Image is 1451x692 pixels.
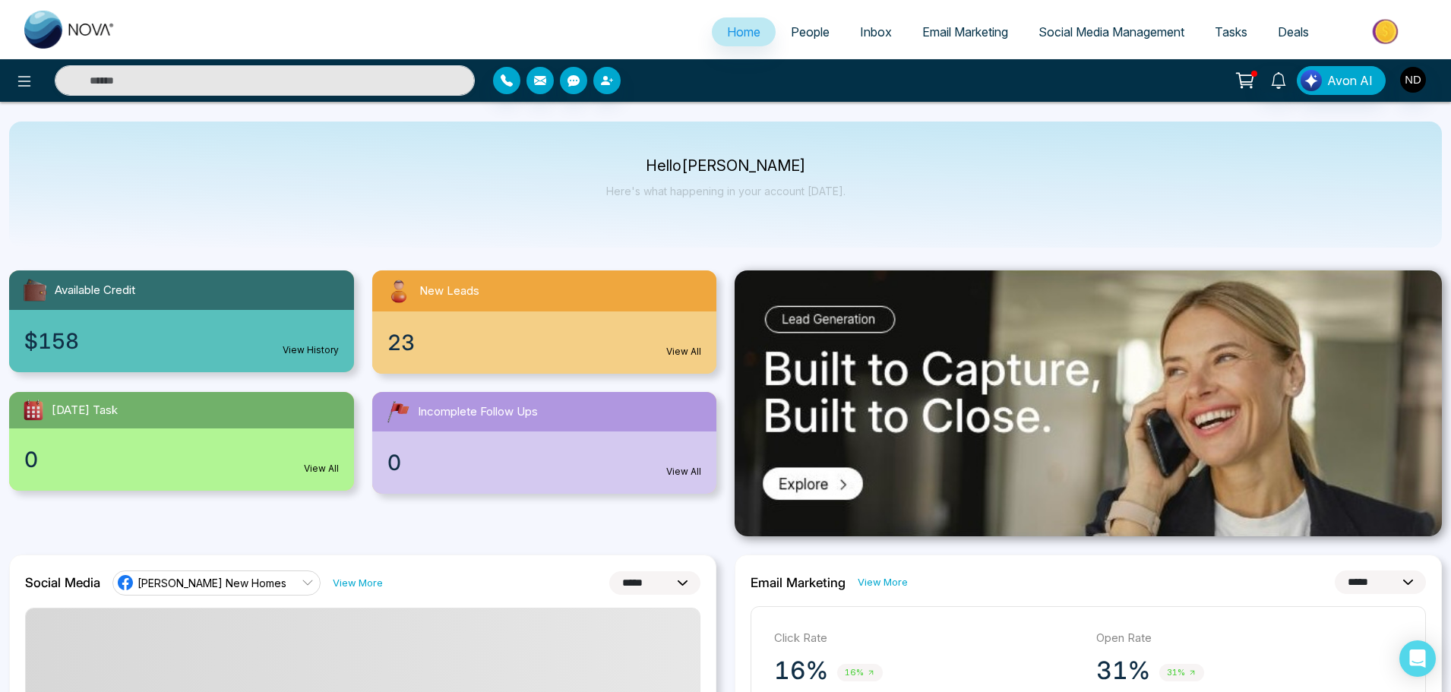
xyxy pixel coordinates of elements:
[1096,630,1403,647] p: Open Rate
[666,345,701,359] a: View All
[1327,71,1373,90] span: Avon AI
[384,398,412,425] img: followUps.svg
[1301,70,1322,91] img: Lead Flow
[363,270,726,374] a: New Leads23View All
[1200,17,1263,46] a: Tasks
[712,17,776,46] a: Home
[1096,656,1150,686] p: 31%
[858,575,908,589] a: View More
[791,24,830,39] span: People
[1023,17,1200,46] a: Social Media Management
[860,24,892,39] span: Inbox
[52,402,118,419] span: [DATE] Task
[418,403,538,421] span: Incomplete Follow Ups
[1263,17,1324,46] a: Deals
[727,24,760,39] span: Home
[55,282,135,299] span: Available Credit
[387,447,401,479] span: 0
[1215,24,1247,39] span: Tasks
[1297,66,1386,95] button: Avon AI
[21,398,46,422] img: todayTask.svg
[845,17,907,46] a: Inbox
[24,325,79,357] span: $158
[1332,14,1442,49] img: Market-place.gif
[1038,24,1184,39] span: Social Media Management
[606,185,846,197] p: Here's what happening in your account [DATE].
[837,664,883,681] span: 16%
[1399,640,1436,677] div: Open Intercom Messenger
[24,11,115,49] img: Nova CRM Logo
[21,276,49,304] img: availableCredit.svg
[1278,24,1309,39] span: Deals
[419,283,479,300] span: New Leads
[922,24,1008,39] span: Email Marketing
[387,327,415,359] span: 23
[25,575,100,590] h2: Social Media
[333,576,383,590] a: View More
[283,343,339,357] a: View History
[666,465,701,479] a: View All
[363,392,726,494] a: Incomplete Follow Ups0View All
[304,462,339,476] a: View All
[1400,67,1426,93] img: User Avatar
[138,576,286,590] span: [PERSON_NAME] New Homes
[776,17,845,46] a: People
[774,630,1081,647] p: Click Rate
[751,575,846,590] h2: Email Marketing
[384,276,413,305] img: newLeads.svg
[1159,664,1204,681] span: 31%
[907,17,1023,46] a: Email Marketing
[24,444,38,476] span: 0
[735,270,1442,536] img: .
[774,656,828,686] p: 16%
[606,160,846,172] p: Hello [PERSON_NAME]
